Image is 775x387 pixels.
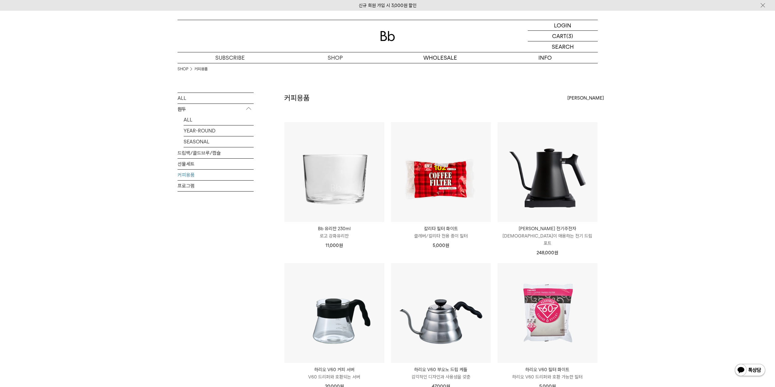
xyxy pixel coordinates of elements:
img: 하리오 V60 필터 화이트 [498,263,597,363]
p: SEARCH [552,41,574,52]
a: SHOP [283,52,388,63]
span: 원 [445,243,449,248]
span: 원 [554,250,558,255]
img: 하리오 V60 커피 서버 [284,263,384,363]
span: 11,000 [326,243,343,248]
p: 로고 강화유리잔 [284,232,384,240]
p: [DEMOGRAPHIC_DATA]이 애용하는 전기 드립 포트 [498,232,597,247]
p: (3) [566,31,573,41]
img: 칼리타 필터 화이트 [391,122,491,222]
img: 펠로우 스태그 전기주전자 [498,122,597,222]
p: WHOLESALE [388,52,493,63]
a: 커피용품 [194,66,208,72]
a: CART (3) [528,31,598,41]
p: 원두 [178,104,254,115]
a: 드립백/콜드브루/캡슐 [178,148,254,158]
a: 칼리타 필터 화이트 클레버/칼리타 전용 종이 필터 [391,225,491,240]
a: [PERSON_NAME] 전기주전자 [DEMOGRAPHIC_DATA]이 애용하는 전기 드립 포트 [498,225,597,247]
a: Bb 유리잔 230ml 로고 강화유리잔 [284,225,384,240]
a: SHOP [178,66,188,72]
a: YEAR-ROUND [184,125,254,136]
p: 하리오 V60 커피 서버 [284,366,384,373]
a: 커피용품 [178,170,254,180]
a: 신규 회원 가입 시 3,000원 할인 [359,3,417,8]
img: 로고 [380,31,395,41]
span: 원 [339,243,343,248]
a: 프로그램 [178,181,254,191]
img: 하리오 V60 부오노 드립 케틀 [391,263,491,363]
span: 248,000 [537,250,558,255]
p: 칼리타 필터 화이트 [391,225,491,232]
p: INFO [493,52,598,63]
p: 하리오 V60 드리퍼와 호환 가능한 필터 [498,373,597,381]
a: 하리오 V60 필터 화이트 하리오 V60 드리퍼와 호환 가능한 필터 [498,366,597,381]
img: 카카오톡 채널 1:1 채팅 버튼 [734,363,766,378]
a: 하리오 V60 부오노 드립 케틀 감각적인 디자인과 사용성을 갖춘 [391,366,491,381]
a: LOGIN [528,20,598,31]
a: 선물세트 [178,159,254,169]
p: 클레버/칼리타 전용 종이 필터 [391,232,491,240]
p: 하리오 V60 부오노 드립 케틀 [391,366,491,373]
img: Bb 유리잔 230ml [284,122,384,222]
p: [PERSON_NAME] 전기주전자 [498,225,597,232]
span: 5,000 [433,243,449,248]
p: 하리오 V60 필터 화이트 [498,366,597,373]
p: V60 드리퍼와 호환되는 서버 [284,373,384,381]
p: Bb 유리잔 230ml [284,225,384,232]
h2: 커피용품 [284,93,310,103]
a: SEASONAL [184,136,254,147]
a: SUBSCRIBE [178,52,283,63]
span: [PERSON_NAME] [567,94,604,102]
p: 감각적인 디자인과 사용성을 갖춘 [391,373,491,381]
a: ALL [184,114,254,125]
p: CART [552,31,566,41]
a: ALL [178,93,254,104]
a: 하리오 V60 커피 서버 V60 드리퍼와 호환되는 서버 [284,366,384,381]
p: LOGIN [554,20,571,30]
